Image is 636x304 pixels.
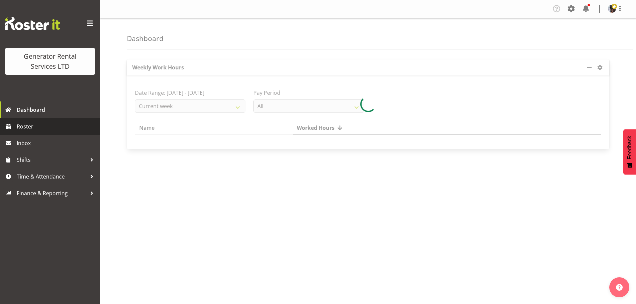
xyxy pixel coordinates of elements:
span: Dashboard [17,105,97,115]
button: Feedback - Show survey [623,129,636,175]
img: Rosterit website logo [5,17,60,30]
span: Roster [17,121,97,131]
h4: Dashboard [127,35,164,42]
span: Finance & Reporting [17,188,87,198]
img: help-xxl-2.png [616,284,623,291]
img: zak-c4-tapling8d06a56ee3cf7edc30ba33f1efe9ca8c.png [608,5,616,13]
span: Shifts [17,155,87,165]
div: Generator Rental Services LTD [12,51,88,71]
span: Time & Attendance [17,172,87,182]
span: Feedback [627,136,633,159]
span: Inbox [17,138,97,148]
